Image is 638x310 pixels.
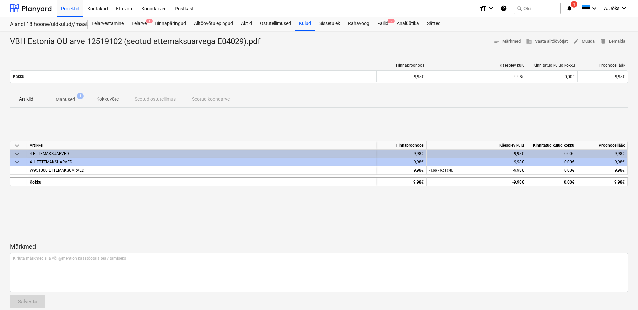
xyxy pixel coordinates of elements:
span: 1 [146,19,153,23]
span: keyboard_arrow_down [13,150,21,158]
span: Muuda [573,38,595,45]
p: Artiklid [18,96,34,103]
p: Kokkuvõte [96,96,119,103]
a: Rahavoog [344,17,373,31]
a: Failid2 [373,17,393,31]
span: business [526,38,532,44]
i: keyboard_arrow_down [620,4,628,12]
span: W951000 ETTEMAKSUARVED [30,168,84,173]
div: 4 ETTEMAKSUARVED [30,150,373,158]
a: Alltöövõtulepingud [190,17,237,31]
a: Analüütika [393,17,423,31]
button: Otsi [514,3,561,14]
div: -9,98€ [429,158,524,166]
i: keyboard_arrow_down [487,4,495,12]
div: Kinnitatud kulud kokku [530,63,575,68]
div: Kokku [27,177,376,186]
div: Käesolev kulu [430,63,525,68]
span: 2 [388,19,395,23]
div: -9,98€ [429,178,524,187]
div: VBH Estonia OU arve 12519102 (seotud ettemaksuarvega E04029).pdf [10,36,266,47]
div: 0,00€ [527,158,577,166]
span: 1 [571,1,577,8]
div: Artikkel [27,141,376,150]
div: 9,98€ [376,71,427,82]
span: delete [600,38,606,44]
a: Aktid [237,17,256,31]
span: A. Jõks [604,6,619,11]
span: 9,98€ [615,74,625,79]
p: Märkmed [10,243,628,251]
span: notes [494,38,500,44]
a: Sissetulek [315,17,344,31]
div: Prognoosijääk [577,141,628,150]
div: Eelarve [128,17,151,31]
div: -9,98€ [429,166,524,175]
div: Käesolev kulu [427,141,527,150]
div: Hinnaprognoos [376,141,427,150]
div: 0,00€ [527,177,577,186]
div: Failid [373,17,393,31]
button: Vaata alltöövõtjat [523,36,570,47]
div: 9,98€ [376,177,427,186]
div: -9,98€ [429,150,524,158]
a: Eelarvestamine [88,17,128,31]
iframe: Chat Widget [605,278,638,310]
div: 4.1 ETTEMAKSUARVED [30,158,373,166]
div: 0,00€ [527,150,577,158]
div: 0,00€ [527,71,577,82]
span: Vaata alltöövõtjat [526,38,568,45]
button: Märkmed [491,36,523,47]
i: format_size [479,4,487,12]
div: Kinnitatud kulud kokku [527,141,577,150]
p: Kokku [13,74,24,80]
span: search [517,6,522,11]
div: Aiandi 18 hoone/üldkulud//maatööd (2101944//2101951) [10,21,80,28]
a: Eelarve1 [128,17,151,31]
a: Ostutellimused [256,17,295,31]
span: edit [573,38,579,44]
div: 9,98€ [376,166,427,175]
small: -1,00 × 9,98€ / tk [429,169,453,172]
div: Prognoosijääk [580,63,625,68]
div: 9,98€ [577,158,628,166]
div: 9,98€ [577,150,628,158]
span: keyboard_arrow_down [13,142,21,150]
span: keyboard_arrow_down [13,158,21,166]
div: 9,98€ [376,150,427,158]
a: Kulud [295,17,315,31]
span: 1 [77,93,84,99]
button: Muuda [570,36,597,47]
i: keyboard_arrow_down [590,4,598,12]
span: 0,00€ [564,168,574,173]
div: Hinnaprognoos [379,63,424,68]
button: Eemalda [597,36,628,47]
a: Sätted [423,17,445,31]
i: notifications [566,4,573,12]
p: Manused [56,96,75,103]
a: Hinnapäringud [151,17,190,31]
i: Abikeskus [500,4,507,12]
span: Märkmed [494,38,521,45]
span: Eemalda [600,38,625,45]
div: -9,98€ [430,74,524,79]
span: 9,98€ [615,168,625,173]
div: 9,98€ [577,177,628,186]
div: 9,98€ [376,158,427,166]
